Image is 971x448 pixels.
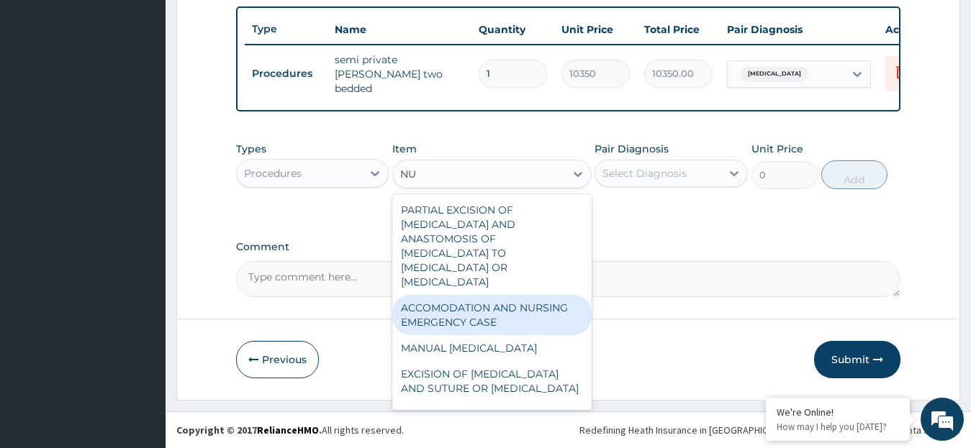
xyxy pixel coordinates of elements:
button: Submit [814,341,900,378]
strong: Copyright © 2017 . [176,424,322,436]
label: Types [236,143,266,155]
div: Select Diagnosis [602,166,687,180]
div: We're Online! [777,406,899,419]
div: Redefining Heath Insurance in [GEOGRAPHIC_DATA] using Telemedicine and Data Science! [579,423,960,437]
button: Previous [236,341,319,378]
div: PARTIAL EXCISION OF [MEDICAL_DATA] AND ANASTOMOSIS OF [MEDICAL_DATA] TO [MEDICAL_DATA] OR [MEDICA... [392,197,592,295]
div: MANUAL [MEDICAL_DATA] [392,335,592,361]
th: Quantity [471,15,554,44]
th: Actions [878,15,950,44]
div: ACCOMODATION AND NURSING EMERGENCY CASE [392,295,592,335]
label: Item [392,142,417,156]
th: Total Price [637,15,720,44]
div: Minimize live chat window [236,7,271,42]
span: [MEDICAL_DATA] [741,67,808,81]
th: Unit Price [554,15,637,44]
textarea: Type your message and hit 'Enter' [7,297,274,347]
label: Comment [236,241,901,253]
button: Add [821,160,888,189]
label: Unit Price [751,142,803,156]
footer: All rights reserved. [166,411,971,448]
a: RelianceHMO [257,424,319,436]
p: How may I help you today? [777,421,899,433]
div: Chat with us now [75,81,242,99]
img: d_794563401_company_1708531726252_794563401 [27,72,58,108]
th: Name [328,15,471,44]
div: Procedures [244,166,302,180]
td: semi private [PERSON_NAME] two bedded [328,45,471,103]
th: Type [245,16,328,42]
td: Procedures [245,60,328,87]
div: EXCISION OF [MEDICAL_DATA] AND SUTURE OR [MEDICAL_DATA] [392,361,592,401]
label: Pair Diagnosis [595,142,669,156]
div: DIAGNOSTIC [MEDICAL_DATA] OF SINUS [392,401,592,442]
span: We're online! [83,133,199,278]
th: Pair Diagnosis [720,15,878,44]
